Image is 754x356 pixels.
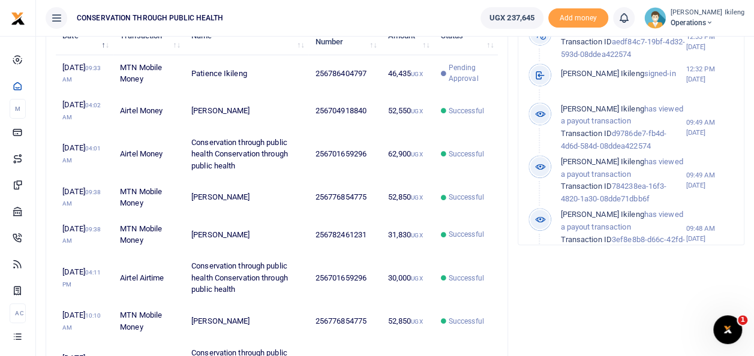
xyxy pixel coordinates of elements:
td: 256782461231 [308,216,381,254]
td: MTN Mobile Money [113,55,185,92]
span: [PERSON_NAME] Ikileng [560,157,644,166]
p: has viewed a payout transaction 3ef8e8b8-d66c-42fd-584c-08ddea422574 [560,209,686,258]
a: logo-small logo-large logo-large [11,13,25,22]
td: 52,850 [381,303,434,340]
td: 46,435 [381,55,434,92]
td: [PERSON_NAME] [185,179,309,216]
td: 256776854775 [308,303,381,340]
span: [PERSON_NAME] Ikileng [560,210,644,219]
small: UGX [411,232,422,239]
td: 62,900 [381,129,434,179]
span: Successful [449,105,484,116]
span: Add money [548,8,608,28]
span: Successful [449,192,484,203]
small: 10:10 AM [62,312,101,331]
small: UGX [411,151,422,158]
a: profile-user [PERSON_NAME] Ikileng Operations [644,7,744,29]
span: Successful [449,316,484,327]
td: [DATE] [56,92,113,129]
small: 09:49 AM [DATE] [686,117,734,138]
span: Successful [449,273,484,283]
img: profile-user [644,7,666,29]
span: 1 [738,315,747,325]
span: Successful [449,229,484,240]
td: Airtel Money [113,129,185,179]
td: 31,830 [381,216,434,254]
td: Airtel Airtime [113,254,185,303]
td: 52,850 [381,179,434,216]
img: logo-small [11,11,25,26]
a: Add money [548,13,608,22]
small: 04:02 AM [62,102,101,120]
td: [DATE] [56,55,113,92]
td: [PERSON_NAME] [185,216,309,254]
li: M [10,99,26,119]
small: 12:33 PM [DATE] [686,32,734,52]
span: [PERSON_NAME] Ikileng [560,104,644,113]
small: UGX [411,108,422,114]
td: [DATE] [56,129,113,179]
span: [PERSON_NAME] Ikileng [560,69,644,78]
td: MTN Mobile Money [113,179,185,216]
span: Transaction ID [560,129,611,138]
small: 04:11 PM [62,269,101,288]
li: Ac [10,303,26,323]
td: 30,000 [381,254,434,303]
span: Pending Approval [449,62,491,84]
li: Toup your wallet [548,8,608,28]
td: 256786404797 [308,55,381,92]
small: [PERSON_NAME] Ikileng [671,8,744,18]
td: 52,550 [381,92,434,129]
span: UGX 237,645 [489,12,534,24]
span: CONSERVATION THROUGH PUBLIC HEALTH [72,13,228,23]
small: 09:48 AM [DATE] [686,224,734,244]
small: 12:32 PM [DATE] [686,64,734,85]
small: UGX [411,318,422,325]
td: Conservation through public health Conservation through public health [185,129,309,179]
td: 256701659296 [308,254,381,303]
td: MTN Mobile Money [113,303,185,340]
td: [DATE] [56,254,113,303]
p: aedf84c7-19bf-4d32-593d-08ddea422574 [560,23,686,61]
span: Transaction ID [560,235,611,244]
span: Successful [449,149,484,159]
small: UGX [411,275,422,282]
td: 256776854775 [308,179,381,216]
iframe: Intercom live chat [713,315,742,344]
td: [DATE] [56,216,113,254]
td: [PERSON_NAME] [185,303,309,340]
td: [PERSON_NAME] [185,92,309,129]
td: [DATE] [56,303,113,340]
small: UGX [411,194,422,201]
td: Conservation through public health Conservation through public health [185,254,309,303]
td: Airtel Money [113,92,185,129]
small: UGX [411,71,422,77]
td: Patience Ikileng [185,55,309,92]
span: Transaction ID [560,37,611,46]
li: Wallet ballance [476,7,548,29]
td: MTN Mobile Money [113,216,185,254]
small: 04:01 AM [62,145,101,164]
td: [DATE] [56,179,113,216]
span: Operations [671,17,744,28]
small: 09:49 AM [DATE] [686,170,734,191]
p: has viewed a payout transaction d9786de7-fb4d-4d6d-584d-08ddea422574 [560,103,686,153]
p: signed-in [560,68,686,80]
td: 256704918840 [308,92,381,129]
p: has viewed a payout transaction 784238ea-16f3-4820-1a30-08dde71dbb6f [560,156,686,206]
td: 256701659296 [308,129,381,179]
span: Transaction ID [560,182,611,191]
a: UGX 237,645 [480,7,543,29]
